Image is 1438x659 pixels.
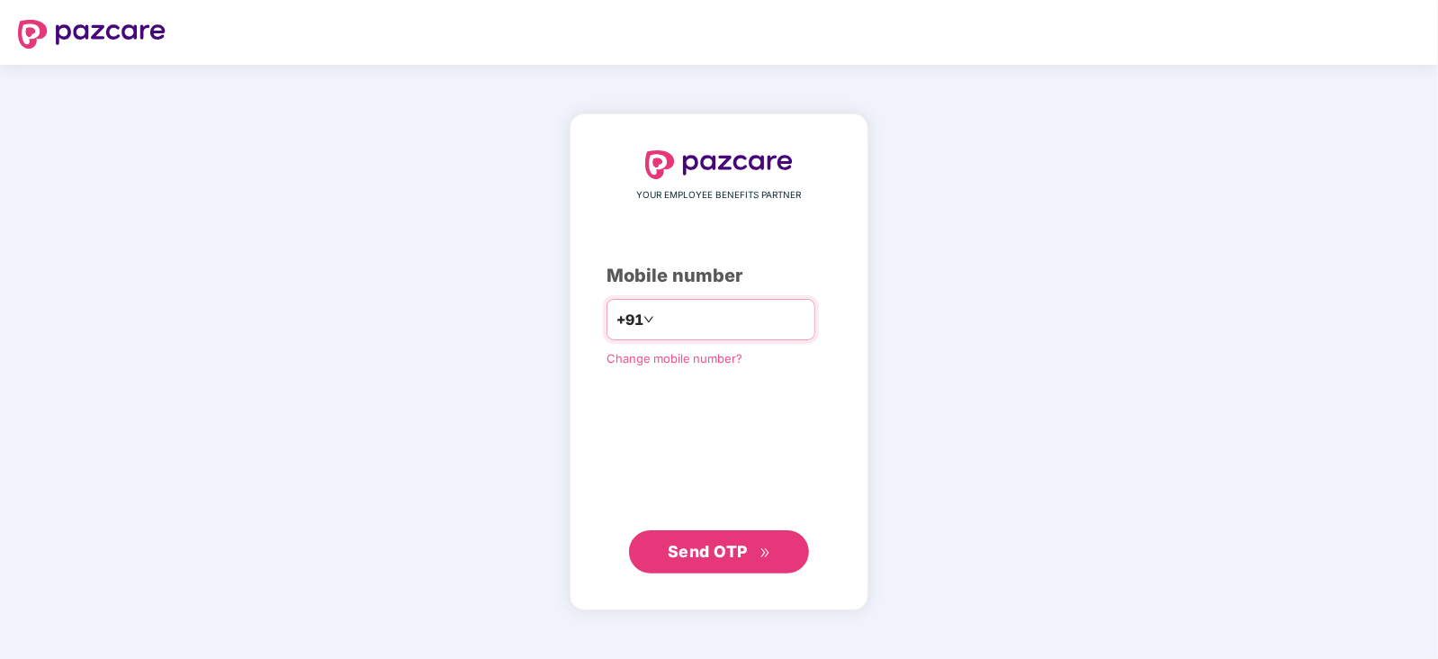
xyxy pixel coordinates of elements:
[643,314,654,325] span: down
[645,150,793,179] img: logo
[759,547,771,559] span: double-right
[607,351,742,366] a: Change mobile number?
[18,20,166,49] img: logo
[616,309,643,331] span: +91
[637,188,802,203] span: YOUR EMPLOYEE BENEFITS PARTNER
[607,262,831,290] div: Mobile number
[629,530,809,573] button: Send OTPdouble-right
[668,542,748,561] span: Send OTP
